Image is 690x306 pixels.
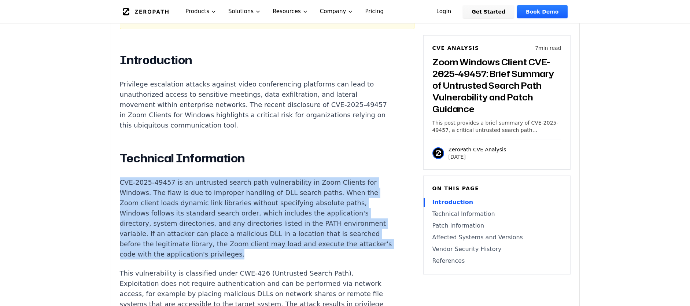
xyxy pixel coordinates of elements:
[463,5,514,18] a: Get Started
[120,151,392,166] h2: Technical Information
[120,177,392,259] p: CVE-2025-49457 is an untrusted search path vulnerability in Zoom Clients for Windows. The flaw is...
[449,153,506,161] p: [DATE]
[432,198,561,207] a: Introduction
[432,147,444,159] img: ZeroPath CVE Analysis
[432,245,561,254] a: Vendor Security History
[449,146,506,153] p: ZeroPath CVE Analysis
[120,79,392,130] p: Privilege escalation attacks against video conferencing platforms can lead to unauthorized access...
[432,257,561,265] a: References
[432,210,561,218] a: Technical Information
[535,44,561,52] p: 7 min read
[517,5,567,18] a: Book Demo
[432,185,561,192] h6: On this page
[432,221,561,230] a: Patch Information
[120,53,392,67] h2: Introduction
[432,44,479,52] h6: CVE Analysis
[432,56,561,115] h3: Zoom Windows Client CVE-2025-49457: Brief Summary of Untrusted Search Path Vulnerability and Patc...
[428,5,460,18] a: Login
[432,233,561,242] a: Affected Systems and Versions
[432,119,561,134] p: This post provides a brief summary of CVE-2025-49457, a critical untrusted search path vulnerabil...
